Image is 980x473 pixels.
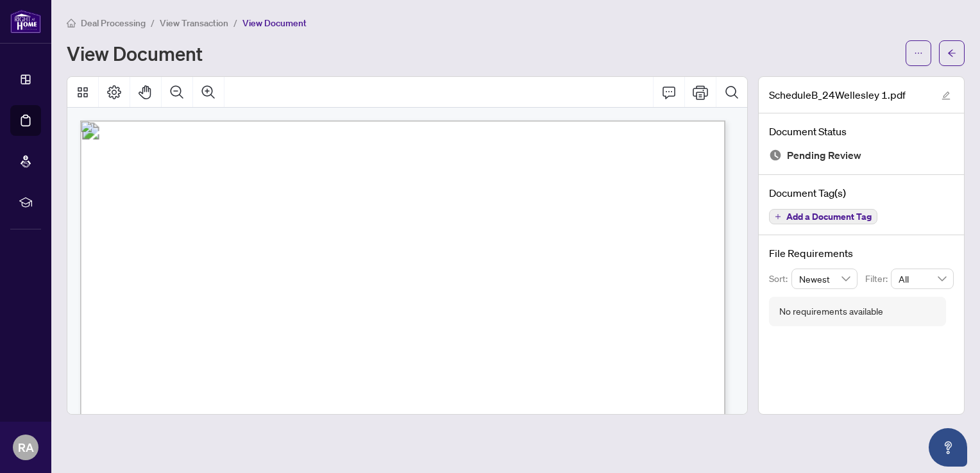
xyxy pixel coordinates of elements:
[942,91,950,100] span: edit
[18,438,34,456] span: RA
[242,17,307,29] span: View Document
[786,212,872,221] span: Add a Document Tag
[769,272,791,286] p: Sort:
[160,17,228,29] span: View Transaction
[769,87,906,103] span: ScheduleB_24Wellesley 1.pdf
[799,269,850,288] span: Newest
[929,428,967,467] button: Open asap
[769,149,782,162] img: Document Status
[787,147,861,164] span: Pending Review
[151,15,155,30] li: /
[10,10,41,33] img: logo
[914,49,923,58] span: ellipsis
[865,272,891,286] p: Filter:
[769,209,877,224] button: Add a Document Tag
[775,213,781,220] span: plus
[947,49,956,58] span: arrow-left
[81,17,146,29] span: Deal Processing
[67,43,203,63] h1: View Document
[899,269,946,288] span: All
[67,19,76,28] span: home
[769,124,954,139] h4: Document Status
[779,304,883,319] div: No requirements available
[769,245,954,261] h4: File Requirements
[769,185,954,201] h4: Document Tag(s)
[233,15,237,30] li: /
